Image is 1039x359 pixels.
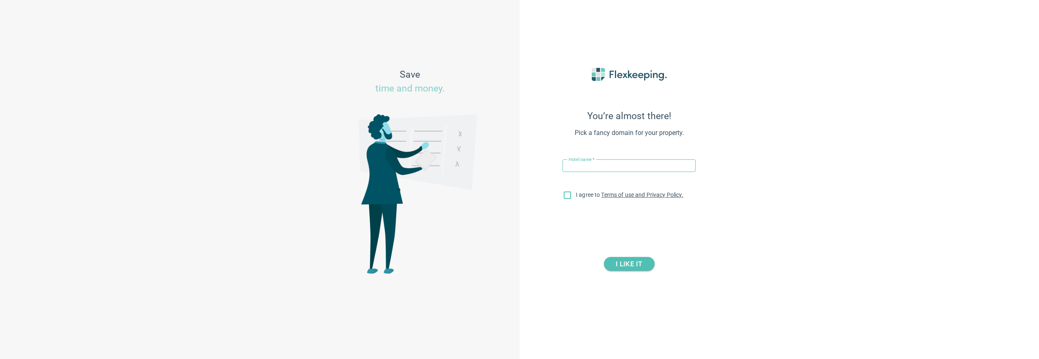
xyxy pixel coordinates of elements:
span: Save [375,68,445,96]
span: I agree to [576,191,683,198]
a: Terms of use and Privacy Policy. [601,191,683,198]
button: I LIKE IT [604,257,655,271]
span: Pick a fancy domain for your property. [540,128,718,138]
span: You’re almost there! [540,111,718,122]
span: I LIKE IT [616,257,642,271]
span: time and money. [375,83,445,94]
